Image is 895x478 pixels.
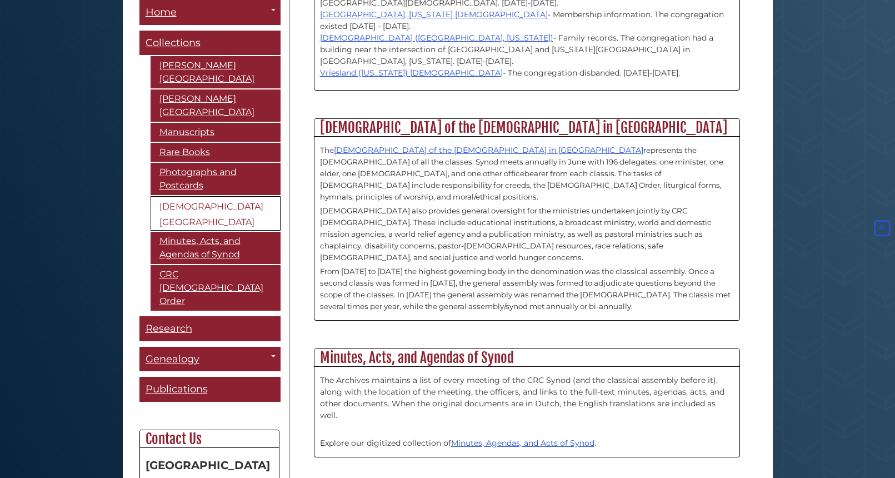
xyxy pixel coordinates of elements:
a: [DEMOGRAPHIC_DATA][GEOGRAPHIC_DATA] [151,196,281,231]
a: Photographs and Postcards [151,163,281,195]
a: Manuscripts [151,123,281,142]
a: [DEMOGRAPHIC_DATA] ([GEOGRAPHIC_DATA], [US_STATE]) [320,33,553,43]
a: Vriesland ([US_STATE]) [DEMOGRAPHIC_DATA] [320,68,503,78]
a: [PERSON_NAME][GEOGRAPHIC_DATA] [151,89,281,122]
a: Back to Top [872,223,892,233]
span: Genealogy [146,353,199,365]
h2: Contact Us [140,430,279,448]
a: Rare Books [151,143,281,162]
a: Collections [139,31,281,56]
a: Minutes, Agendas, and Acts of Synod [451,438,594,448]
span: From [DATE] to [DATE] the highest governing body in the denomination was the classical assembly. ... [320,267,731,311]
a: [PERSON_NAME][GEOGRAPHIC_DATA] [151,56,281,88]
p: Explore our digitized collection of . [320,437,734,449]
strong: [GEOGRAPHIC_DATA] [146,459,270,472]
span: The [320,146,334,155]
span: [DEMOGRAPHIC_DATA] also provides general oversight for the ministries undertaken jointly by CRC [... [320,206,712,262]
a: CRC [DEMOGRAPHIC_DATA] Order [151,265,281,311]
h2: [DEMOGRAPHIC_DATA] of the [DEMOGRAPHIC_DATA] in [GEOGRAPHIC_DATA] [314,119,739,137]
a: Research [139,316,281,341]
h2: Minutes, Acts, and Agendas of Synod [314,349,739,367]
a: Minutes, Acts, and Agendas of Synod [151,232,281,264]
span: represents the [DEMOGRAPHIC_DATA] of all the classes. Synod meets annually in June with 196 deleg... [320,146,723,201]
span: Home [146,6,177,18]
a: Publications [139,377,281,402]
a: [DEMOGRAPHIC_DATA] of the [DEMOGRAPHIC_DATA] in [GEOGRAPHIC_DATA] [334,145,643,155]
span: Publications [146,383,208,395]
p: The Archives maintains a list of every meeting of the CRC Synod (and the classical assembly befor... [320,375,734,421]
a: Genealogy [139,347,281,372]
span: Research [146,322,192,335]
span: Collections [146,37,201,49]
a: [GEOGRAPHIC_DATA], [US_STATE] [DEMOGRAPHIC_DATA] [320,9,548,19]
